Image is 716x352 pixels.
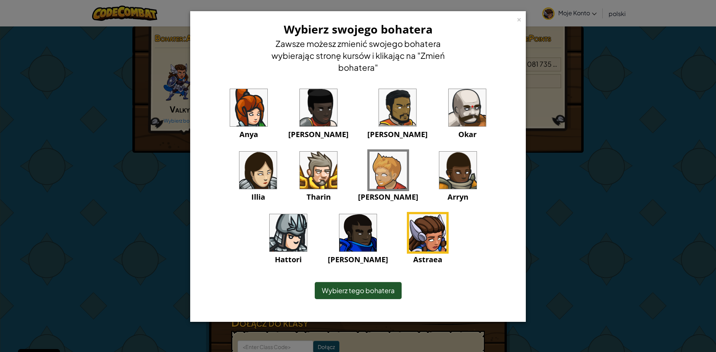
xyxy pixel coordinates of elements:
div: × [516,15,522,22]
img: portrait.png [300,152,337,189]
span: [PERSON_NAME] [288,129,349,139]
span: [PERSON_NAME] [358,192,418,202]
img: portrait.png [230,89,267,126]
span: Tharin [307,192,331,202]
span: Wybierz tego bohatera [322,286,395,295]
span: Anya [239,129,258,139]
h3: Wybierz swojego bohatera [265,21,451,38]
img: portrait.png [379,89,416,126]
img: portrait.png [270,214,307,251]
img: portrait.png [409,214,446,251]
img: portrait.png [239,152,277,189]
img: portrait.png [439,152,477,189]
img: portrait.png [449,89,486,126]
span: [PERSON_NAME] [328,254,388,264]
span: Illia [251,192,265,202]
span: Okar [458,129,477,139]
img: portrait.png [300,89,337,126]
h4: Zawsze możesz zmienić swojego bohatera wybierając stronę kursów i klikając na "Zmień bohatera" [265,38,451,73]
span: Arryn [447,192,468,202]
span: Astraea [413,254,442,264]
span: [PERSON_NAME] [367,129,428,139]
img: portrait.png [370,152,407,189]
img: portrait.png [339,214,377,251]
span: Hattori [275,254,302,264]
